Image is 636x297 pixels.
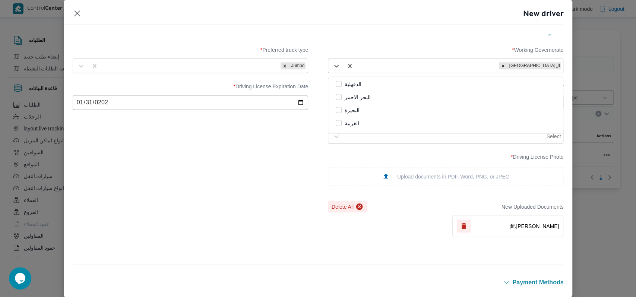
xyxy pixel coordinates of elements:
[336,93,371,102] label: البحر الاحمر
[73,279,564,285] button: Payment Methods
[328,83,563,95] label: Supplier
[336,132,368,141] label: الاسكندرية
[546,133,561,139] div: Select
[336,119,359,128] label: الغربية
[336,80,361,89] label: الدقهلية
[73,9,82,18] button: Closes this modal window
[512,279,563,285] span: Payment Methods
[328,201,367,212] button: Delete All
[328,117,563,129] label: Driving license type
[501,204,564,210] label: New Uploaded Documents
[499,62,507,70] div: Remove القاهرة
[281,62,289,70] div: Remove Jumbo
[328,154,563,165] label: Driving License Photo
[73,37,564,250] div: working Info
[289,62,306,70] div: Jumbo
[336,106,360,115] label: البحيرة
[382,173,510,180] div: Upload documents in PDF, Word, PNG, or JPEG
[55,9,564,25] header: New driver
[7,267,31,290] iframe: chat widget
[507,62,561,70] div: ال[GEOGRAPHIC_DATA]
[73,95,308,110] input: DD/MM/YYY
[73,83,308,95] label: Driving License Expiration Date
[452,215,564,237] div: [PERSON_NAME].jfif
[73,47,308,59] label: Preferred truck type
[328,47,563,59] label: Working Governorate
